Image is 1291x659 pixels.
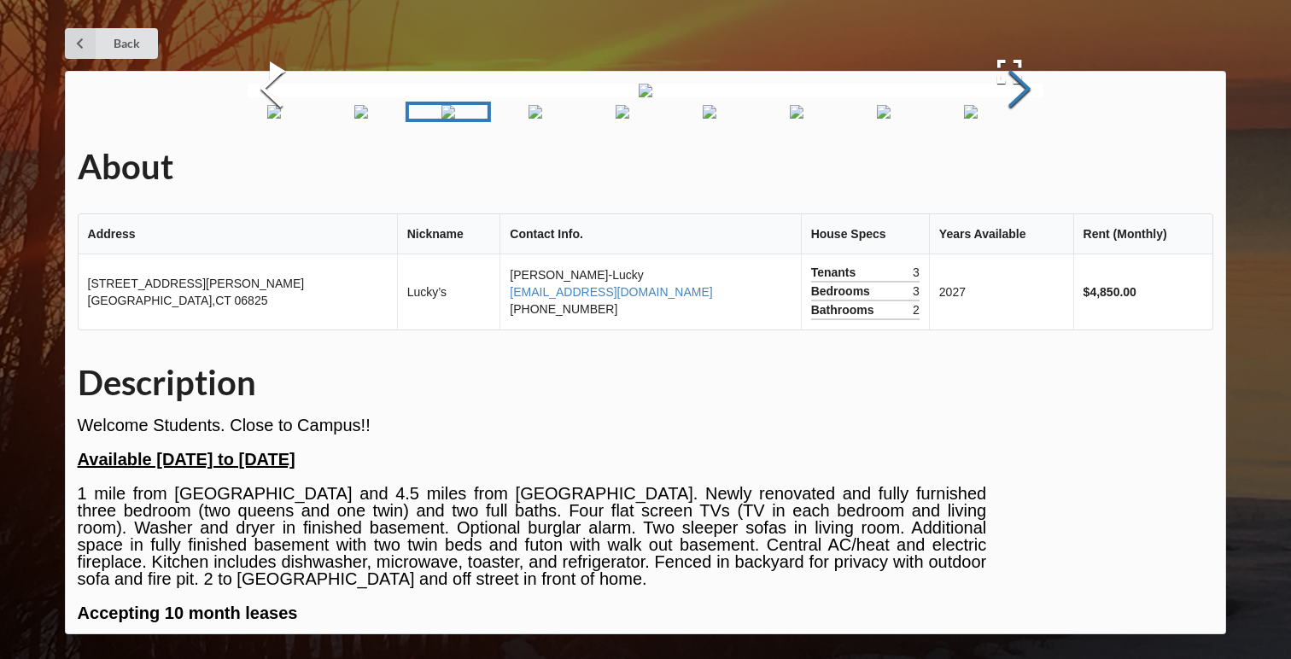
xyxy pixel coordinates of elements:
[801,214,929,254] th: House Specs
[499,214,800,254] th: Contact Info.
[88,277,305,290] span: [STREET_ADDRESS][PERSON_NAME]
[877,105,891,119] img: 281_jennings%2FIMG_0059.jpg
[318,102,404,122] a: Go to Slide 2
[841,102,926,122] a: Go to Slide 8
[811,301,879,318] span: Bathrooms
[913,264,920,281] span: 3
[78,450,295,469] span: Available [DATE] to [DATE]
[78,145,1214,189] h1: About
[929,254,1073,329] td: 2027
[406,102,491,122] a: Go to Slide 3
[499,254,800,329] td: [PERSON_NAME]-Lucky [PHONE_NUMBER]
[248,14,295,168] button: Previous Slide
[667,102,752,122] a: Go to Slide 6
[975,47,1043,96] button: Open Fullscreen
[65,28,158,59] a: Back
[78,361,1214,405] h1: Description
[913,301,920,318] span: 2
[510,285,712,299] a: [EMAIL_ADDRESS][DOMAIN_NAME]
[913,283,920,300] span: 3
[79,214,397,254] th: Address
[231,102,1027,122] div: Thumbnail Navigation
[441,105,455,119] img: 281_jennings%2FIMG_0054.jpg
[78,604,298,622] b: Accepting 10 month leases
[929,214,1073,254] th: Years Available
[397,214,500,254] th: Nickname
[616,105,629,119] img: 281_jennings%2FIMG_0056.jpg
[493,102,578,122] a: Go to Slide 4
[1084,285,1136,299] b: $4,850.00
[1073,214,1213,254] th: Rent (Monthly)
[754,102,839,122] a: Go to Slide 7
[996,14,1043,168] button: Next Slide
[529,105,542,119] img: 281_jennings%2FIMG_0055.jpg
[78,417,987,621] div: Welcome Students. Close to Campus!!
[354,105,368,119] img: 281_jennings%2FIMG_0052.jpg
[580,102,665,122] a: Go to Slide 5
[964,105,978,119] img: 281_jennings%2FIMG_0062.jpg
[811,283,874,300] span: Bedrooms
[639,84,652,97] img: 281_jennings%2FIMG_0054.jpg
[703,105,716,119] img: 281_jennings%2FIMG_0057.jpg
[790,105,803,119] img: 281_jennings%2FIMG_0058.jpg
[397,254,500,329] td: Lucky’s
[811,264,861,281] span: Tenants
[78,484,987,622] span: 1 mile from [GEOGRAPHIC_DATA] and 4.5 miles from [GEOGRAPHIC_DATA]. Newly renovated and fully fur...
[928,102,1014,122] a: Go to Slide 9
[231,102,317,122] a: Go to Slide 1
[88,294,268,307] span: [GEOGRAPHIC_DATA] , CT 06825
